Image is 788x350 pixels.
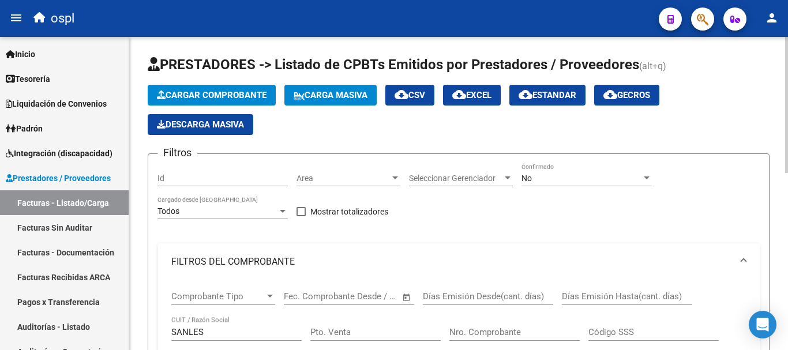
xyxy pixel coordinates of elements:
h3: Filtros [157,145,197,161]
span: Comprobante Tipo [171,291,265,302]
span: PRESTADORES -> Listado de CPBTs Emitidos por Prestadores / Proveedores [148,57,639,73]
span: (alt+q) [639,61,666,71]
span: Inicio [6,48,35,61]
span: EXCEL [452,90,491,100]
span: ospl [51,6,74,31]
button: Cargar Comprobante [148,85,276,106]
mat-icon: cloud_download [603,88,617,101]
span: Integración (discapacidad) [6,147,112,160]
button: CSV [385,85,434,106]
input: Fecha fin [341,291,397,302]
span: Todos [157,206,179,216]
app-download-masive: Descarga masiva de comprobantes (adjuntos) [148,114,253,135]
span: No [521,174,532,183]
mat-icon: menu [9,11,23,25]
button: Gecros [594,85,659,106]
mat-icon: cloud_download [452,88,466,101]
button: Descarga Masiva [148,114,253,135]
mat-panel-title: FILTROS DEL COMPROBANTE [171,255,732,268]
div: Open Intercom Messenger [749,311,776,338]
span: Mostrar totalizadores [310,205,388,219]
span: CSV [395,90,425,100]
span: Prestadores / Proveedores [6,172,111,185]
button: Carga Masiva [284,85,377,106]
span: Gecros [603,90,650,100]
span: Padrón [6,122,43,135]
mat-expansion-panel-header: FILTROS DEL COMPROBANTE [157,243,760,280]
mat-icon: cloud_download [519,88,532,101]
span: Estandar [519,90,576,100]
button: Open calendar [400,291,414,304]
span: Liquidación de Convenios [6,97,107,110]
span: Tesorería [6,73,50,85]
button: EXCEL [443,85,501,106]
mat-icon: person [765,11,779,25]
input: Fecha inicio [284,291,331,302]
span: Area [297,174,390,183]
span: Seleccionar Gerenciador [409,174,502,183]
mat-icon: cloud_download [395,88,408,101]
span: Cargar Comprobante [157,90,267,100]
button: Estandar [509,85,586,106]
span: Descarga Masiva [157,119,244,130]
span: Carga Masiva [294,90,367,100]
